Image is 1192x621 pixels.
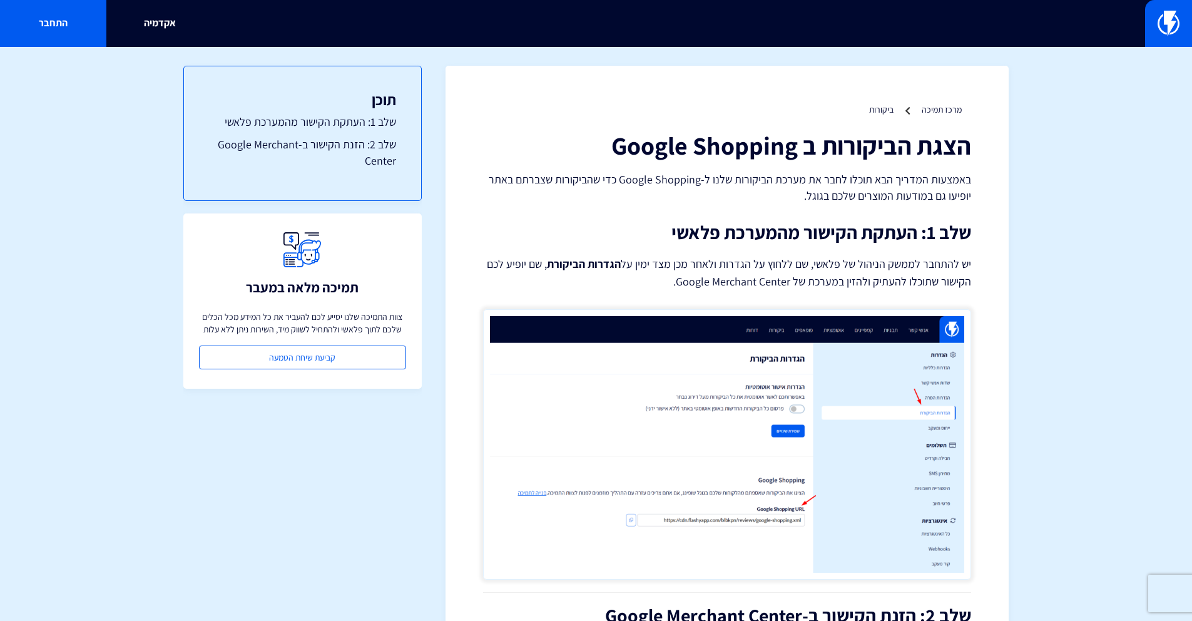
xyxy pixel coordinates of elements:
a: קביעת שיחת הטמעה [199,346,406,369]
a: ביקורות [869,104,894,115]
p: באמצעות המדריך הבא תוכלו לחבר את מערכת הביקורות שלנו ל-Google Shopping כדי שהביקורות שצברתם באתר ... [483,172,971,203]
h3: תמיכה מלאה במעבר [246,280,359,295]
strong: הגדרות הביקורת [547,257,621,271]
a: שלב 2: הזנת הקישור ב-Google Merchant Center [209,136,396,168]
a: מרכז תמיכה [922,104,962,115]
input: חיפוש מהיר... [315,9,878,38]
h3: תוכן [209,91,396,108]
h2: שלב 1: העתקת הקישור מהמערכת פלאשי [483,222,971,243]
h1: הצגת הביקורות ב Google Shopping [483,131,971,159]
p: יש להתחבר לממשק הניהול של פלאשי, שם ללחוץ על הגדרות ולאחר מכן מצד ימין על , שם יופיע לכם הקישור ש... [483,255,971,290]
a: שלב 1: העתקת הקישור מהמערכת פלאשי [209,114,396,130]
p: צוות התמיכה שלנו יסייע לכם להעביר את כל המידע מכל הכלים שלכם לתוך פלאשי ולהתחיל לשווק מיד, השירות... [199,310,406,336]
